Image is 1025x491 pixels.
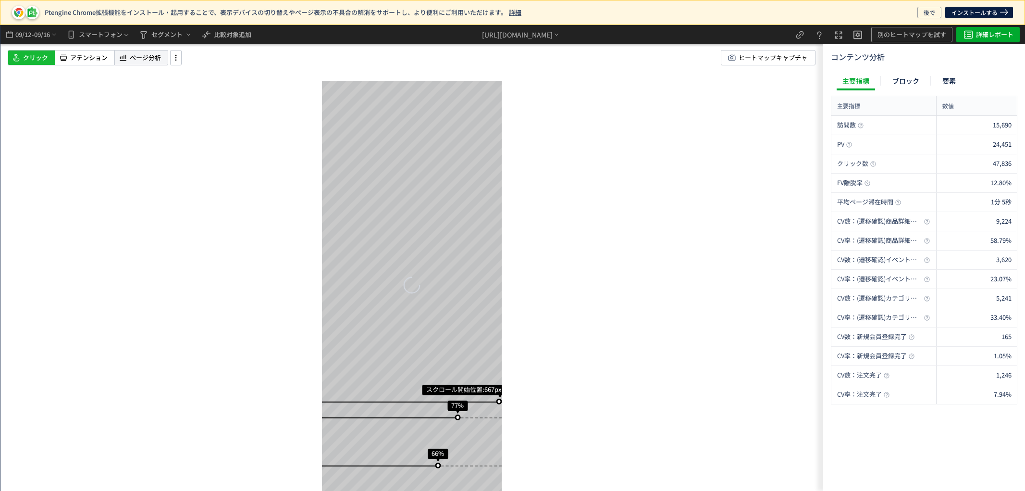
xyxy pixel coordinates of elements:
[196,25,256,44] button: 比較対象追加
[721,50,815,65] button: ヒートマップキャプチャ
[917,7,941,18] button: 後で
[23,53,48,63] span: クリック
[739,50,807,65] span: ヒートマップキャプチャ
[13,7,24,18] img: pt-icon-chrome.svg
[130,53,161,63] span: ページ分析
[482,30,553,40] div: [URL][DOMAIN_NAME]
[482,25,560,44] div: [URL][DOMAIN_NAME]
[15,25,31,44] span: 09/12
[45,9,912,16] p: Ptengine Chrome拡張機能をインストール・起用することで、表示デバイスの切り替えやページ表示の不具合の解消をサポートし、より便利にご利用いただけます。
[134,25,196,44] button: セグメント
[70,53,108,63] span: アテンション
[62,25,134,44] button: スマートフォン
[32,25,34,44] span: -
[214,30,251,39] span: 比較対象追加
[79,27,123,42] span: スマートフォン
[151,27,183,42] span: セグメント
[924,7,935,18] span: 後で
[945,7,1013,18] a: インストールする
[509,8,521,17] a: 詳細
[34,25,50,44] span: 09/16
[27,7,37,18] img: pt-icon-plugin.svg
[951,7,998,18] span: インストールする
